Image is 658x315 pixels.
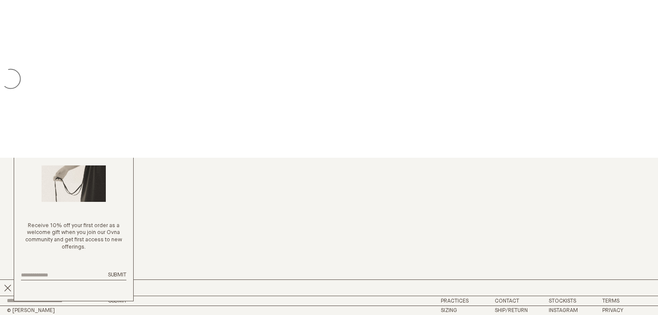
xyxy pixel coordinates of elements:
[441,308,457,313] a: Sizing
[602,308,623,313] a: Privacy
[495,308,528,313] a: Ship/Return
[108,272,126,278] span: Submit
[495,298,519,304] a: Contact
[108,272,126,279] button: Submit
[7,308,163,313] h2: © [PERSON_NAME]
[549,298,576,304] a: Stockists
[549,308,578,313] a: Instagram
[21,222,126,252] p: Receive 10% off your first order as a welcome gift when you join our Ovna community and get first...
[441,298,469,304] a: Practices
[602,298,619,304] a: Terms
